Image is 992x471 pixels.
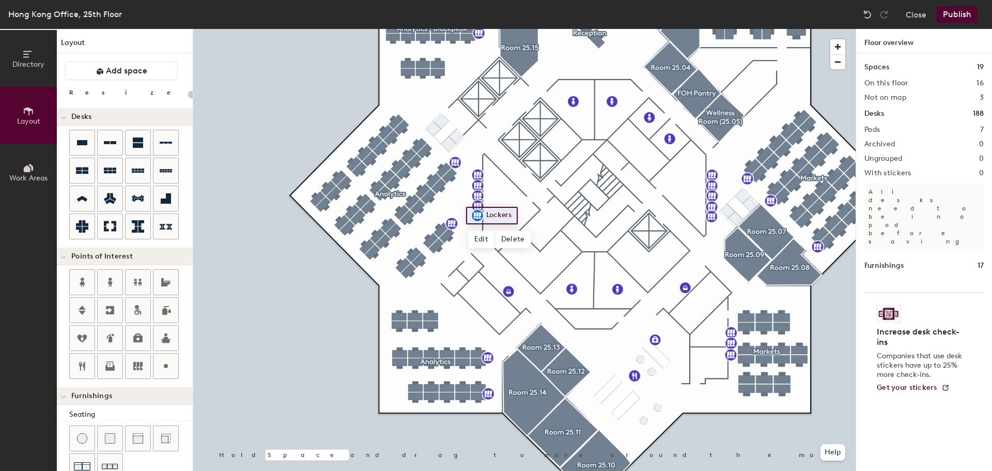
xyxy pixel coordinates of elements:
button: Help [820,444,845,461]
button: Cushion [97,426,123,451]
h1: 188 [973,108,984,119]
h1: 19 [977,62,984,73]
button: Close [906,6,926,23]
span: Work Areas [9,174,48,183]
h2: Archived [864,140,895,148]
p: Companies that use desk stickers have up to 25% more check-ins. [877,352,965,379]
div: Hong Kong Office, 25th Floor [8,8,122,21]
p: All desks need to be in a pod before saving [864,184,984,250]
button: Couch (middle) [125,426,151,451]
h2: Pods [864,126,880,134]
span: Layout [17,117,40,126]
span: Edit [468,231,495,248]
span: Delete [495,231,531,248]
img: Undo [862,9,873,20]
a: Get your stickers [877,384,950,392]
h2: 3 [980,94,984,102]
h2: On this floor [864,79,908,87]
button: Add space [65,62,178,80]
h2: 0 [979,140,984,148]
h2: 0 [979,169,984,177]
h2: With stickers [864,169,911,177]
h2: 0 [979,155,984,163]
img: Couch (middle) [133,433,143,444]
img: Sticker logo [877,305,901,323]
h2: 16 [977,79,984,87]
span: Directory [12,60,44,69]
h2: 7 [980,126,984,134]
h1: 17 [978,260,984,271]
button: Publish [937,6,978,23]
span: Points of Interest [71,252,133,261]
img: Couch (corner) [161,433,171,444]
h1: Furnishings [864,260,904,271]
button: Stool [69,426,95,451]
h1: Spaces [864,62,889,73]
h1: Desks [864,108,884,119]
h1: Floor overview [856,29,992,53]
h2: Ungrouped [864,155,903,163]
span: Furnishings [71,392,112,400]
span: Get your stickers [877,383,937,392]
div: Resize [69,88,183,97]
img: Redo [879,9,889,20]
h1: Layout [57,37,193,53]
h4: Increase desk check-ins [877,327,965,347]
img: Stool [77,433,87,444]
span: Desks [71,113,91,121]
span: Add space [106,66,147,76]
div: Seating [69,409,193,420]
button: Couch (corner) [153,426,179,451]
h2: Not on map [864,94,906,102]
img: Cushion [105,433,115,444]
